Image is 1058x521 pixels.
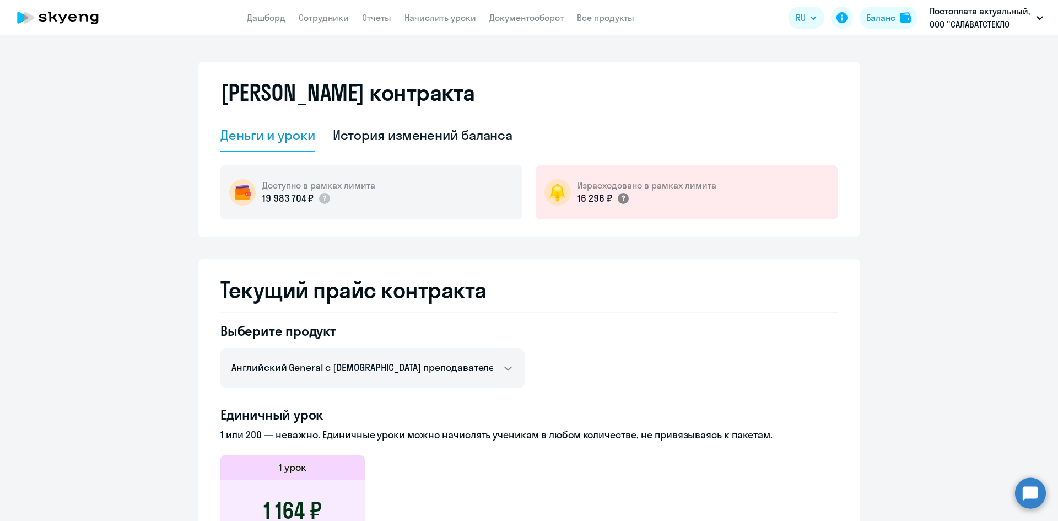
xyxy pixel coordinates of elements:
h4: Выберите продукт [220,322,525,340]
div: Деньги и уроки [220,126,315,144]
a: Документооборот [489,12,564,23]
div: Баланс [866,11,895,24]
h5: Израсходовано в рамках лимита [577,179,716,191]
img: balance [900,12,911,23]
h2: Текущий прайс контракта [220,277,838,303]
h2: [PERSON_NAME] контракта [220,79,475,106]
h5: Доступно в рамках лимита [262,179,375,191]
a: Начислить уроки [404,12,476,23]
p: Постоплата актуальный, ООО "САЛАВАТСТЕКЛО КАСПИЙ" [930,4,1032,31]
button: Постоплата актуальный, ООО "САЛАВАТСТЕКЛО КАСПИЙ" [924,4,1049,31]
button: RU [788,7,824,29]
a: Дашборд [247,12,285,23]
img: wallet-circle.png [229,179,256,206]
p: 19 983 704 ₽ [262,191,314,206]
a: Все продукты [577,12,634,23]
a: Отчеты [362,12,391,23]
a: Сотрудники [299,12,349,23]
p: 1 или 200 — неважно. Единичные уроки можно начислять ученикам в любом количестве, не привязываясь... [220,428,838,442]
h5: 1 урок [279,460,306,475]
h4: Единичный урок [220,406,838,423]
img: bell-circle.png [544,179,571,206]
p: 16 296 ₽ [577,191,612,206]
button: Балансbalance [860,7,917,29]
div: История изменений баланса [333,126,513,144]
span: RU [796,11,806,24]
